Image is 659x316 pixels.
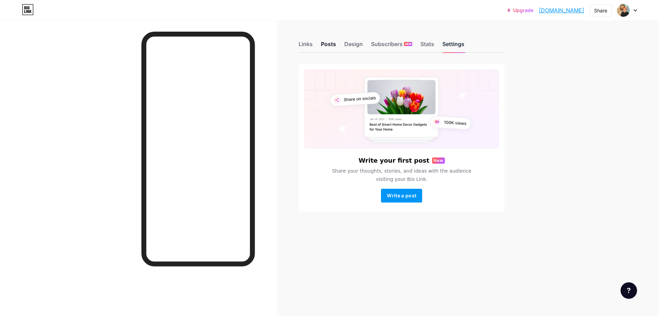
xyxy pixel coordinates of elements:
[324,167,479,183] span: Share your thoughts, stories, and ideas with the audience visiting your Bio Link.
[433,157,443,164] span: New
[405,42,412,46] span: NEW
[371,40,412,52] div: Subscribers
[617,4,630,17] img: cuicui
[507,8,533,13] a: Upgrade
[594,7,607,14] div: Share
[344,40,363,52] div: Design
[321,40,336,52] div: Posts
[359,157,429,164] h6: Write your first post
[420,40,434,52] div: Stats
[299,40,313,52] div: Links
[442,40,464,52] div: Settings
[381,189,422,203] button: Write a post
[387,193,416,198] span: Write a post
[539,6,584,14] a: [DOMAIN_NAME]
